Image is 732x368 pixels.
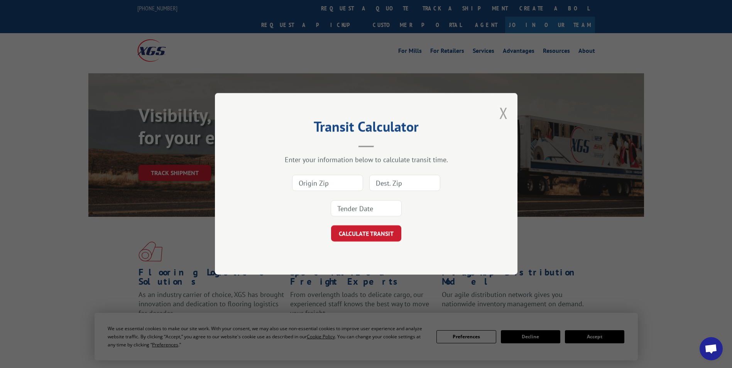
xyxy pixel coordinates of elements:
div: Open chat [700,337,723,360]
input: Dest. Zip [369,175,440,191]
button: Close modal [499,103,508,123]
h2: Transit Calculator [254,121,479,136]
div: Enter your information below to calculate transit time. [254,155,479,164]
input: Origin Zip [292,175,363,191]
input: Tender Date [331,201,402,217]
button: CALCULATE TRANSIT [331,226,401,242]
